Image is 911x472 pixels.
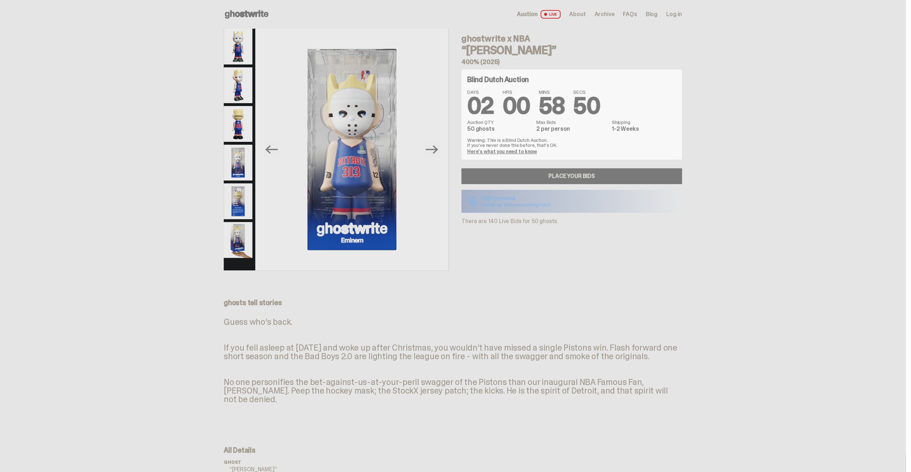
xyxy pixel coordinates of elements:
[503,90,530,95] span: HRS
[467,148,537,155] a: Here's what you need to know
[467,138,676,148] p: Warning: This is a Blind Dutch Auction. If you’ve never done this before, that’s OK.
[224,106,252,142] img: Copy%20of%20Eminem_NBA_400_6.png
[666,11,682,17] a: Log in
[539,90,565,95] span: MINS
[255,29,449,270] img: Eminem_NBA_400_12.png
[461,218,682,224] p: There are 140 Live Bids for 50 ghosts.
[224,299,682,306] p: ghosts tell stories
[224,29,252,64] img: Copy%20of%20Eminem_NBA_400_1.png
[461,59,682,65] h5: 400% (2025)
[503,91,530,121] span: 00
[573,91,600,121] span: 50
[224,145,252,180] img: Eminem_NBA_400_12.png
[424,142,440,158] button: Next
[612,126,676,132] dd: 1-2 Weeks
[612,120,676,125] dt: Shipping
[264,142,280,158] button: Previous
[541,10,561,19] span: LIVE
[224,318,682,404] p: Guess who’s back. If you fell asleep at [DATE] and woke up after Christmas, you wouldn’t have mis...
[481,202,551,207] p: Heads up: bids are coming in hot
[517,10,561,19] a: Auction LIVE
[461,44,682,56] h3: “[PERSON_NAME]”
[224,183,252,219] img: Eminem_NBA_400_13.png
[623,11,637,17] a: FAQs
[569,11,586,17] a: About
[594,11,614,17] a: Archive
[461,168,682,184] a: Place your Bids
[224,222,252,258] img: eminem%20scale.png
[467,126,532,132] dd: 50 ghosts
[539,91,565,121] span: 58
[481,196,551,201] p: High Demand
[536,120,607,125] dt: Max Bids
[461,34,682,43] h4: ghostwrite x NBA
[224,67,252,103] img: Copy%20of%20Eminem_NBA_400_3.png
[224,459,241,465] span: ghost
[467,91,494,121] span: 02
[573,90,600,95] span: SECS
[646,11,658,17] a: Blog
[224,447,338,454] p: All Details
[467,90,494,95] span: DAYS
[467,76,529,83] h4: Blind Dutch Auction
[536,126,607,132] dd: 2 per person
[517,11,538,17] span: Auction
[467,120,532,125] dt: Auction QTY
